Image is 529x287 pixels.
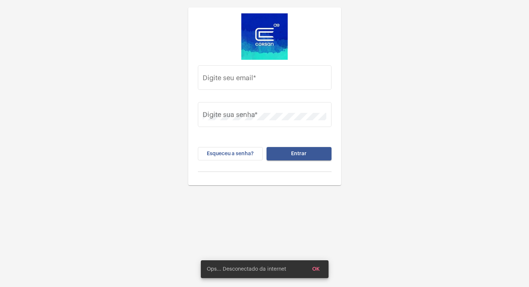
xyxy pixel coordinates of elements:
[203,76,326,83] input: Digite seu email
[291,151,307,156] span: Entrar
[312,267,320,272] span: OK
[198,147,263,160] button: Esqueceu a senha?
[241,13,288,60] img: d4669ae0-8c07-2337-4f67-34b0df7f5ae4.jpeg
[306,262,326,276] button: OK
[207,151,254,156] span: Esqueceu a senha?
[267,147,332,160] button: Entrar
[207,265,286,273] span: Ops... Desconectado da internet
